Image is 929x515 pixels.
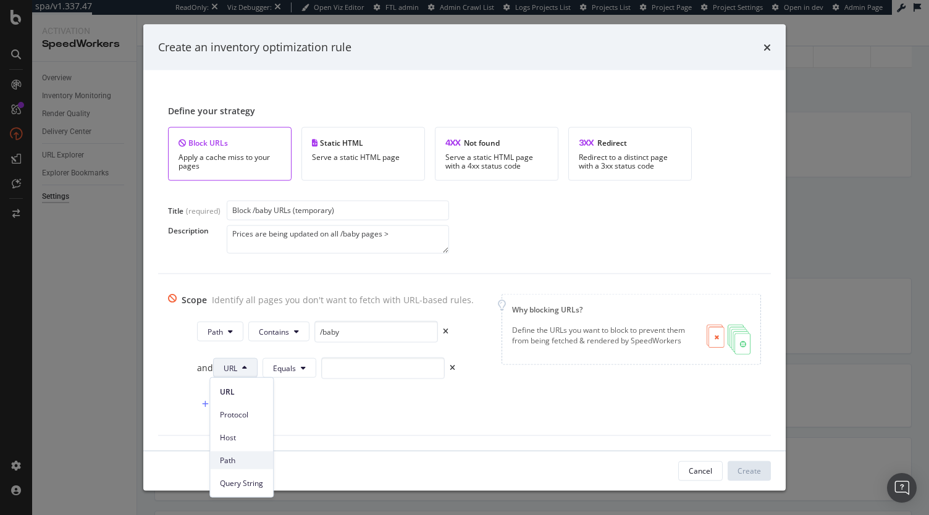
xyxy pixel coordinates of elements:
[179,137,281,148] div: Block URLs
[197,322,243,341] button: Path
[312,153,414,161] div: Serve a static HTML page
[143,25,786,491] div: modal
[220,477,263,488] span: Query String
[168,225,227,235] div: Description
[208,326,223,337] span: Path
[263,358,316,378] button: Equals
[312,137,414,148] div: Static HTML
[273,362,296,373] span: Equals
[248,322,309,341] button: Contains
[186,205,221,216] div: (required)
[220,409,263,420] span: Protocol
[224,362,237,373] span: URL
[738,466,761,476] div: Create
[445,153,548,170] div: Serve a static HTML page with a 4xx status code
[220,432,263,443] span: Host
[168,205,183,216] div: Title
[220,386,263,397] span: URL
[443,328,448,335] div: times
[168,104,761,117] div: Define your strategy
[220,454,263,466] span: Path
[887,473,917,503] div: Open Intercom Messenger
[197,362,213,374] div: and
[707,325,750,354] img: BcZuvvtF.png
[579,137,681,148] div: Redirect
[678,461,723,480] button: Cancel
[445,137,548,148] div: Not found
[158,40,351,56] div: Create an inventory optimization rule
[212,293,474,306] div: Identify all pages you don't want to fetch with URL-based rules.
[182,293,207,306] div: Scope
[512,325,697,354] div: Define the URLs you want to block to prevent them from being fetched & rendered by SpeedWorkers
[728,461,771,480] button: Create
[512,304,750,314] div: Why blocking URLs?
[197,395,267,414] button: Add a condition
[579,153,681,170] div: Redirect to a distinct page with a 3xx status code
[763,40,771,56] div: times
[450,364,455,372] div: times
[227,225,449,253] textarea: Prices are being updated on all /baby pages >
[259,326,289,337] span: Contains
[689,466,712,476] div: Cancel
[179,153,281,170] div: Apply a cache miss to your pages
[213,358,258,378] button: URL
